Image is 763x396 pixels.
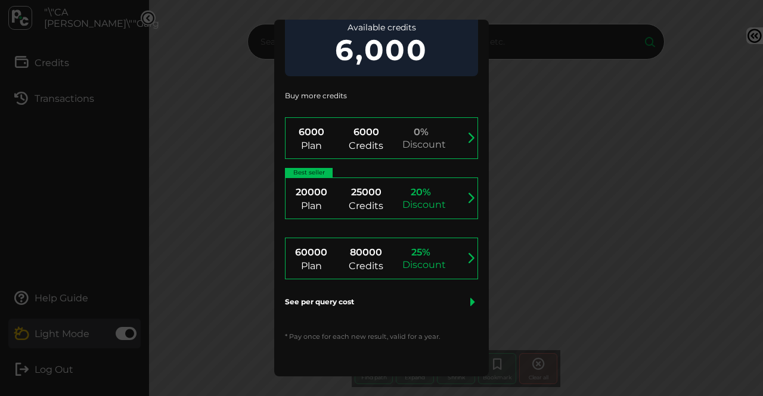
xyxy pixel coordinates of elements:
div: * Pay once for each new result, valid for a year. [285,325,478,360]
div: Credits [348,141,384,151]
div: Credits [348,261,384,272]
div: Discount [402,199,446,210]
div: Plan [293,261,330,272]
div: Available credits [294,21,469,33]
div: See per query cost [285,297,354,307]
div: 80000 [348,245,384,260]
div: Plan [293,141,330,151]
div: Discount [402,260,446,270]
div: 20% [402,185,439,199]
div: Best seller [285,168,333,177]
div: 25% [402,245,439,260]
div: 0% [402,125,439,139]
div: 6000 [293,125,330,139]
div: 6,000 [294,33,469,67]
div: 60000 [293,245,330,260]
div: Plan [293,201,330,211]
div: 20000 [293,185,330,199]
div: Buy more credits [285,91,478,101]
div: Credits [348,201,384,211]
div: Discount [402,139,446,150]
div: 25000 [348,185,384,199]
div: 6000 [348,125,384,139]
